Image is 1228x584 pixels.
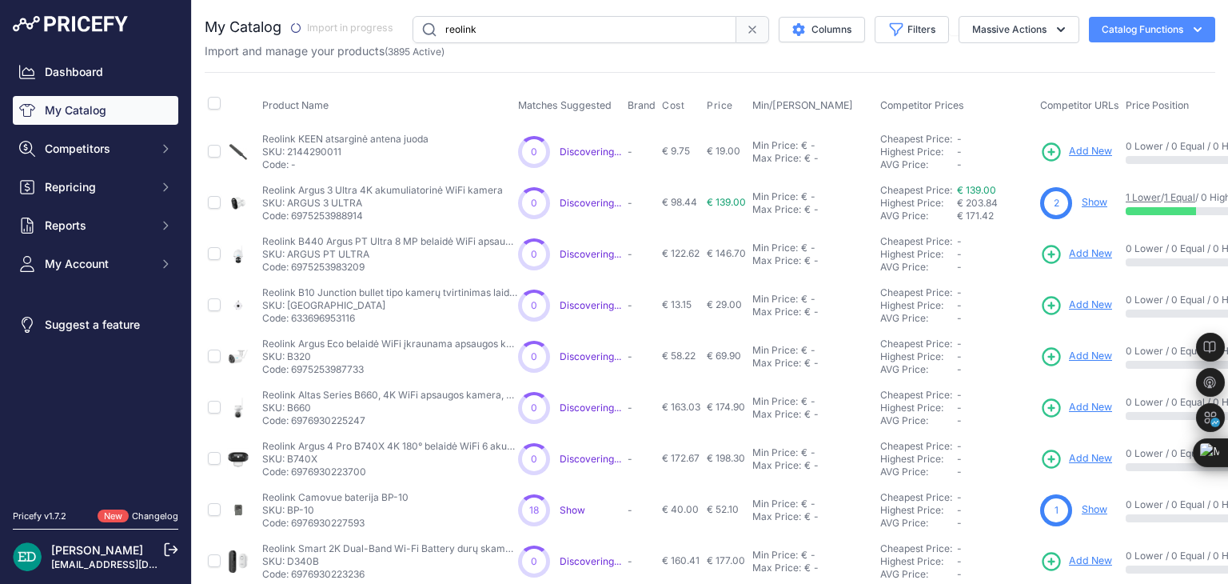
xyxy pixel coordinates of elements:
[51,558,218,570] a: [EMAIL_ADDRESS][DOMAIN_NAME]
[1054,196,1059,210] span: 2
[752,510,801,523] div: Max Price:
[560,350,621,362] span: Discovering...
[1082,196,1107,208] a: Show
[807,549,815,562] div: -
[752,446,798,459] div: Min Price:
[45,141,150,157] span: Competitors
[1089,17,1215,42] button: Catalog Functions
[262,453,518,466] p: SKU: B740X
[707,145,740,157] span: € 19.00
[518,99,612,111] span: Matches Suggested
[707,554,745,566] span: € 177.00
[707,503,739,515] span: € 52.10
[957,235,962,247] span: -
[262,568,518,581] p: Code: 6976930223236
[804,306,811,318] div: €
[205,16,281,38] h2: My Catalog
[262,210,503,222] p: Code: 6975253988914
[262,248,518,261] p: SKU: ARGUS PT ULTRA
[262,440,518,453] p: Reolink Argus 4 Pro B740X 4K 180° belaidė WiFi 6 akumuliatorinė [PERSON_NAME] kamera
[752,190,798,203] div: Min Price:
[807,344,815,357] div: -
[880,312,957,325] div: AVG Price:
[1040,448,1112,470] a: Add New
[807,139,815,152] div: -
[752,203,801,216] div: Max Price:
[628,402,656,414] p: -
[628,453,656,466] p: -
[804,357,811,370] div: €
[262,99,329,111] span: Product Name
[262,197,503,210] p: SKU: ARGUS 3 ULTRA
[560,197,621,209] a: Discovering...
[957,146,962,158] span: -
[98,510,129,523] span: New
[880,286,952,298] a: Cheapest Price:
[262,312,518,325] p: Code: 633696953116
[1040,550,1112,573] a: Add New
[804,152,811,165] div: €
[1069,451,1112,466] span: Add New
[1040,346,1112,368] a: Add New
[531,146,537,158] span: 0
[531,350,537,363] span: 0
[957,555,962,567] span: -
[13,211,178,240] button: Reports
[752,395,798,408] div: Min Price:
[752,139,798,152] div: Min Price:
[707,298,742,310] span: € 29.00
[531,402,537,414] span: 0
[13,173,178,202] button: Repricing
[531,299,537,312] span: 0
[811,510,819,523] div: -
[560,402,621,414] a: Discovering...
[752,549,798,562] div: Min Price:
[413,16,736,43] input: Search
[811,459,819,472] div: -
[804,254,811,267] div: €
[531,555,537,568] span: 0
[752,306,801,318] div: Max Price:
[880,568,957,581] div: AVG Price:
[880,363,957,376] div: AVG Price:
[880,504,957,517] div: Highest Price:
[880,99,964,111] span: Competitor Prices
[1069,554,1112,569] span: Add New
[13,58,178,490] nav: Sidebar
[1126,191,1161,203] a: 1 Lower
[957,402,962,414] span: -
[1082,503,1107,515] a: Show
[262,133,429,146] p: Reolink KEEN atsarginė antena juoda
[262,286,518,299] p: Reolink B10 Junction bullet tipo kamerų tvirtinimas laidų paslėpimui
[1069,246,1112,262] span: Add New
[1055,503,1059,518] span: 1
[752,99,853,111] span: Min/[PERSON_NAME]
[662,350,696,362] span: € 58.22
[1069,349,1112,364] span: Add New
[45,218,150,234] span: Reports
[262,350,518,363] p: SKU: B320
[560,555,621,567] a: Discovering...
[707,350,741,362] span: € 69.90
[880,133,952,145] a: Cheapest Price:
[262,555,518,568] p: SKU: D340B
[51,543,143,557] a: [PERSON_NAME]
[957,491,962,503] span: -
[628,248,656,261] p: -
[880,453,957,466] div: Highest Price:
[531,248,537,261] span: 0
[880,146,957,158] div: Highest Price:
[880,491,952,503] a: Cheapest Price:
[811,306,819,318] div: -
[1164,191,1195,203] a: 1 Equal
[752,459,801,472] div: Max Price:
[45,179,150,195] span: Repricing
[804,562,811,574] div: €
[707,196,746,208] span: € 139.00
[281,19,403,38] span: Import in progress
[1040,397,1112,419] a: Add New
[811,254,819,267] div: -
[880,350,957,363] div: Highest Price:
[752,242,798,254] div: Min Price:
[262,146,429,158] p: SKU: 2144290011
